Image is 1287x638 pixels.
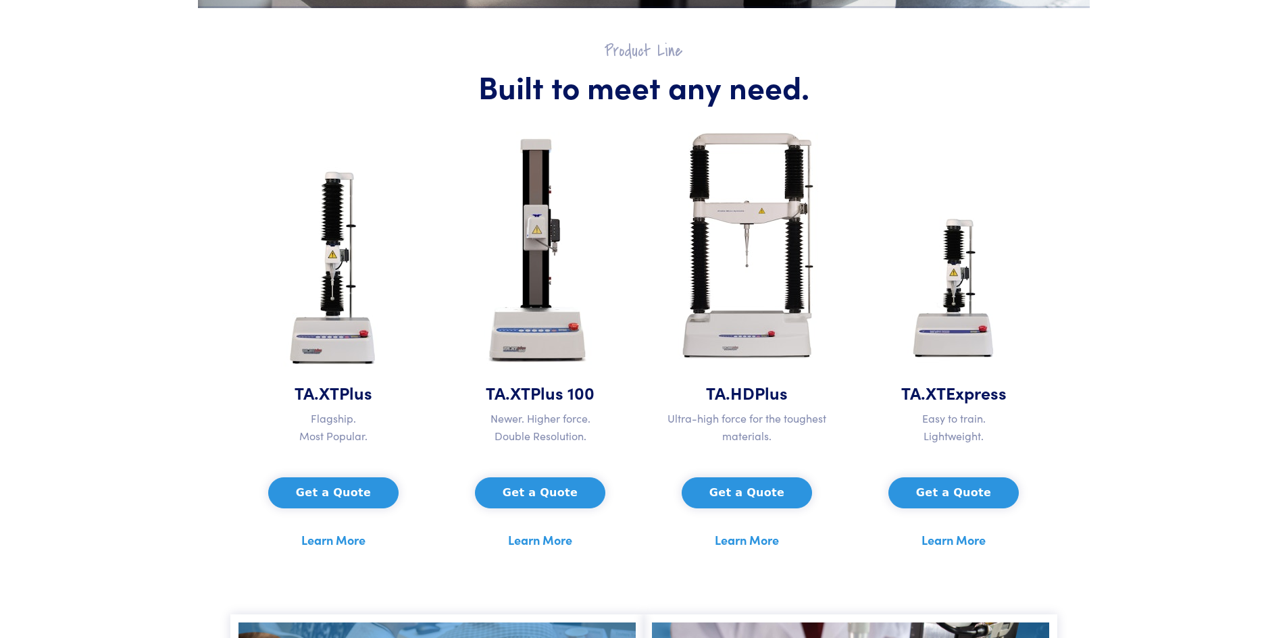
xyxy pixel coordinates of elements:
p: Flagship. Most Popular. [238,410,429,444]
h5: TA.XT [859,381,1049,404]
a: Learn More [301,530,365,550]
button: Get a Quote [268,477,399,508]
h1: Built to meet any need. [238,67,1049,106]
span: Express [946,381,1007,404]
h5: TA.HD [652,381,842,404]
img: ta-hd-analyzer.jpg [656,111,838,381]
h5: TA.XT [445,381,636,404]
a: Learn More [508,530,572,550]
p: Ultra-high force for the toughest materials. [652,410,842,444]
img: ta-xt-100-analyzer.jpg [473,121,608,381]
button: Get a Quote [475,477,605,508]
p: Newer. Higher force. Double Resolution. [445,410,636,444]
a: Learn More [715,530,779,550]
h5: TA.XT [238,381,429,404]
p: Easy to train. Lightweight. [859,410,1049,444]
span: Plus 100 [530,381,595,404]
button: Get a Quote [888,477,1019,508]
h2: Product Line [238,41,1049,61]
a: Learn More [922,530,986,550]
span: Plus [339,381,372,404]
button: Get a Quote [682,477,812,508]
img: ta-xt-express-analyzer.jpg [896,195,1012,381]
span: Plus [755,381,788,404]
img: ta-xt-plus-analyzer.jpg [270,161,397,381]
